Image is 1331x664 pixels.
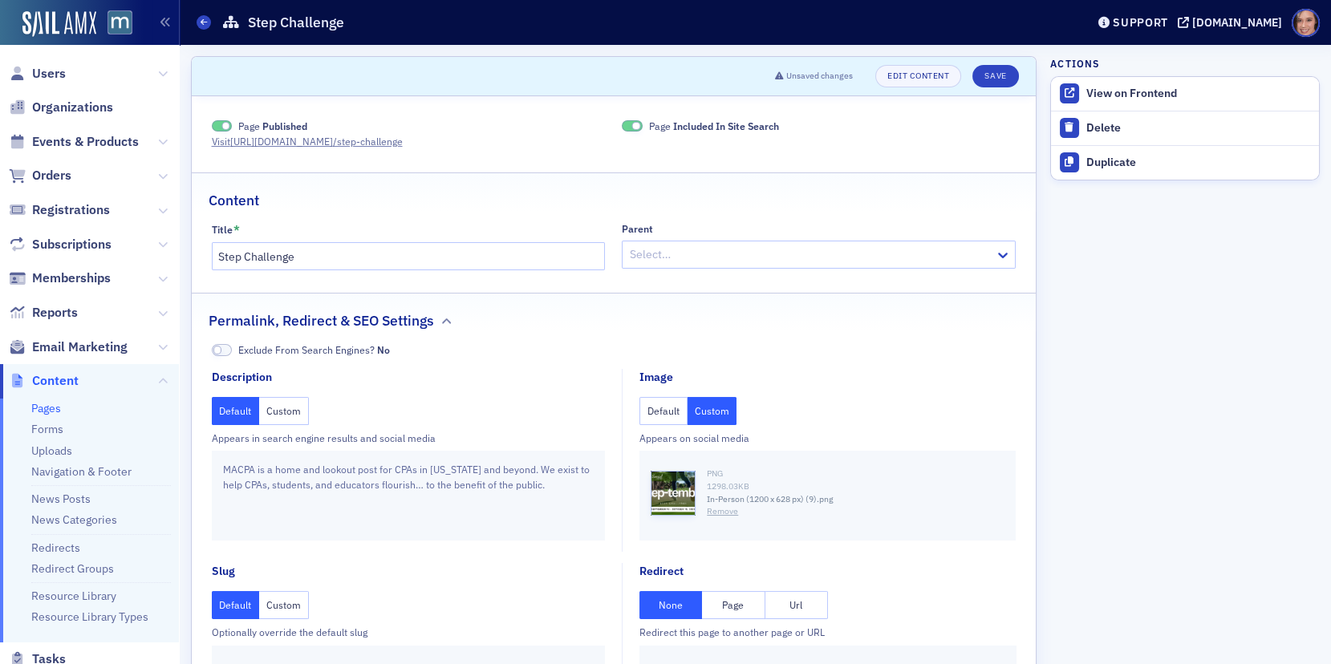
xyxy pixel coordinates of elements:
[9,269,111,287] a: Memberships
[688,397,737,425] button: Custom
[765,591,828,619] button: Url
[32,338,128,356] span: Email Marketing
[31,589,116,603] a: Resource Library
[786,70,853,83] span: Unsaved changes
[9,304,78,322] a: Reports
[622,120,643,132] span: Included In Site Search
[32,167,71,184] span: Orders
[9,65,66,83] a: Users
[22,11,96,37] img: SailAMX
[31,561,114,576] a: Redirect Groups
[639,369,673,386] div: Image
[31,492,91,506] a: News Posts
[377,343,390,356] span: No
[32,65,66,83] span: Users
[1113,15,1168,30] div: Support
[1178,17,1288,28] button: [DOMAIN_NAME]
[1051,77,1319,111] a: View on Frontend
[9,338,128,356] a: Email Marketing
[31,401,61,415] a: Pages
[32,99,113,116] span: Organizations
[31,541,80,555] a: Redirects
[1051,111,1319,145] button: Delete
[1050,56,1100,71] h4: Actions
[212,431,606,445] div: Appears in search engine results and social media
[108,10,132,35] img: SailAMX
[1086,156,1311,170] div: Duplicate
[212,397,260,425] button: Default
[212,369,272,386] div: Description
[32,304,78,322] span: Reports
[972,65,1018,87] button: Save
[31,512,117,527] a: News Categories
[96,10,132,38] a: View Homepage
[639,625,1016,639] div: Redirect this page to another page or URL
[212,344,233,356] span: No
[707,480,1004,493] div: 1298.03 KB
[32,372,79,390] span: Content
[875,65,961,87] a: Edit Content
[702,591,765,619] button: Page
[639,431,1016,445] div: Appears on social media
[31,464,132,479] a: Navigation & Footer
[209,190,259,211] h2: Content
[212,625,606,639] div: Optionally override the default slug
[649,119,779,133] span: Page
[9,201,110,219] a: Registrations
[212,120,233,132] span: Published
[707,493,834,506] span: In-Person (1200 x 628 px) (9).png
[1192,15,1282,30] div: [DOMAIN_NAME]
[9,236,112,253] a: Subscriptions
[212,224,233,236] div: Title
[673,119,779,132] span: Included In Site Search
[622,223,653,235] div: Parent
[9,99,113,116] a: Organizations
[32,236,112,253] span: Subscriptions
[233,223,240,237] abbr: This field is required
[1086,87,1311,101] div: View on Frontend
[262,119,307,132] span: Published
[248,13,344,32] h1: Step Challenge
[212,451,606,541] div: MACPA is a home and lookout post for CPAs in [US_STATE] and beyond. We exist to help CPAs, studen...
[9,133,139,151] a: Events & Products
[1086,121,1311,136] div: Delete
[31,609,148,624] a: Resource Library Types
[9,167,71,184] a: Orders
[259,397,309,425] button: Custom
[238,119,307,133] span: Page
[707,505,738,518] button: Remove
[212,591,260,619] button: Default
[639,397,688,425] button: Default
[238,342,390,357] span: Exclude From Search Engines?
[639,591,702,619] button: None
[9,372,79,390] a: Content
[212,134,417,148] a: Visit[URL][DOMAIN_NAME]/step-challenge
[31,443,72,458] a: Uploads
[32,133,139,151] span: Events & Products
[639,563,684,580] div: Redirect
[259,591,309,619] button: Custom
[32,201,110,219] span: Registrations
[32,269,111,287] span: Memberships
[209,310,434,331] h2: Permalink, Redirect & SEO Settings
[1051,145,1319,180] button: Duplicate
[707,468,1004,480] div: PNG
[212,563,235,580] div: Slug
[1292,9,1320,37] span: Profile
[31,422,63,436] a: Forms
